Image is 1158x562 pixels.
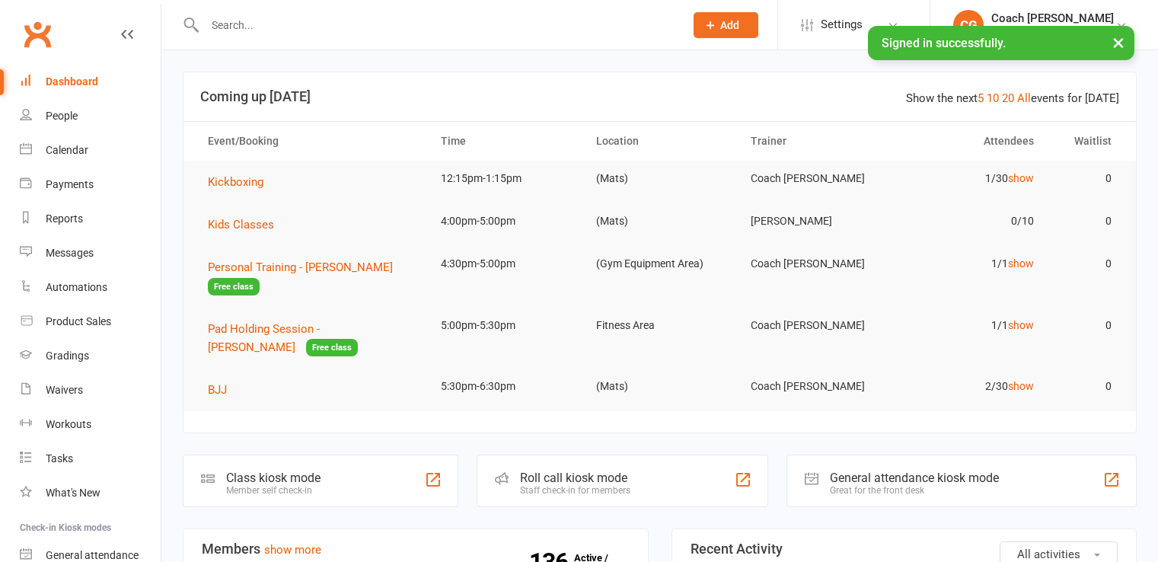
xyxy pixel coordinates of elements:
div: Coach [PERSON_NAME] [991,11,1115,25]
h3: Recent Activity [691,541,1118,557]
td: 5:00pm-5:30pm [427,308,582,343]
h3: Coming up [DATE] [200,89,1119,104]
a: What's New [20,476,161,510]
div: Automations [46,281,107,293]
td: 0 [1048,246,1125,282]
a: Workouts [20,407,161,442]
a: Automations [20,270,161,305]
button: Pad Holding Session - [PERSON_NAME]Free class [208,320,413,357]
a: Reports [20,202,161,236]
div: Messages [46,247,94,259]
a: Gradings [20,339,161,373]
a: show [1008,319,1034,331]
a: Calendar [20,133,161,168]
td: 0 [1048,161,1125,196]
td: Coach [PERSON_NAME] [737,161,892,196]
td: Coach [PERSON_NAME] [737,308,892,343]
a: People [20,99,161,133]
span: Pad Holding Session - [PERSON_NAME] [208,322,320,354]
td: [PERSON_NAME] [737,203,892,239]
span: BJJ [208,383,227,397]
a: Clubworx [18,15,56,53]
td: 0 [1048,308,1125,343]
div: Fightcross MMA & Fitness [991,25,1115,39]
td: (Mats) [582,369,738,404]
a: Messages [20,236,161,270]
div: Workouts [46,418,91,430]
span: Kickboxing [208,175,263,189]
div: Dashboard [46,75,98,88]
button: × [1105,26,1132,59]
a: All [1017,91,1031,105]
div: Tasks [46,452,73,465]
td: 5:30pm-6:30pm [427,369,582,404]
span: All activities [1017,548,1080,561]
div: Product Sales [46,315,111,327]
button: Add [694,12,758,38]
a: Waivers [20,373,161,407]
td: 12:15pm-1:15pm [427,161,582,196]
div: Member self check-in [226,485,321,496]
span: Free class [306,339,358,356]
a: show [1008,172,1034,184]
td: 4:00pm-5:00pm [427,203,582,239]
div: Class kiosk mode [226,471,321,485]
th: Waitlist [1048,122,1125,161]
td: Fitness Area [582,308,738,343]
a: Tasks [20,442,161,476]
span: Settings [821,8,863,42]
span: Signed in successfully. [882,36,1006,50]
td: 2/30 [892,369,1048,404]
td: 1/1 [892,246,1048,282]
a: 20 [1002,91,1014,105]
input: Search... [200,14,674,36]
th: Time [427,122,582,161]
div: People [46,110,78,122]
a: show [1008,257,1034,270]
div: Gradings [46,350,89,362]
div: General attendance [46,549,139,561]
td: 0 [1048,203,1125,239]
span: Add [720,19,739,31]
a: 10 [987,91,999,105]
div: What's New [46,487,100,499]
div: Waivers [46,384,83,396]
th: Event/Booking [194,122,427,161]
th: Location [582,122,738,161]
button: Kickboxing [208,173,274,191]
div: Show the next events for [DATE] [906,89,1119,107]
a: Payments [20,168,161,202]
div: General attendance kiosk mode [830,471,999,485]
td: 1/30 [892,161,1048,196]
a: Dashboard [20,65,161,99]
div: Calendar [46,144,88,156]
div: CG [953,10,984,40]
div: Great for the front desk [830,485,999,496]
a: Product Sales [20,305,161,339]
span: Personal Training - [PERSON_NAME] [208,260,393,274]
button: Personal Training - [PERSON_NAME]Free class [208,258,413,295]
td: (Gym Equipment Area) [582,246,738,282]
td: 0/10 [892,203,1048,239]
a: show more [264,543,321,557]
div: Payments [46,178,94,190]
div: Roll call kiosk mode [520,471,630,485]
button: Kids Classes [208,216,285,234]
span: Kids Classes [208,218,274,232]
th: Attendees [892,122,1048,161]
th: Trainer [737,122,892,161]
a: show [1008,380,1034,392]
td: (Mats) [582,161,738,196]
div: Reports [46,212,83,225]
td: 4:30pm-5:00pm [427,246,582,282]
td: (Mats) [582,203,738,239]
td: 1/1 [892,308,1048,343]
button: BJJ [208,381,238,399]
td: Coach [PERSON_NAME] [737,246,892,282]
span: Free class [208,278,260,295]
td: Coach [PERSON_NAME] [737,369,892,404]
h3: Members [202,541,630,557]
a: 5 [978,91,984,105]
td: 0 [1048,369,1125,404]
div: Staff check-in for members [520,485,630,496]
